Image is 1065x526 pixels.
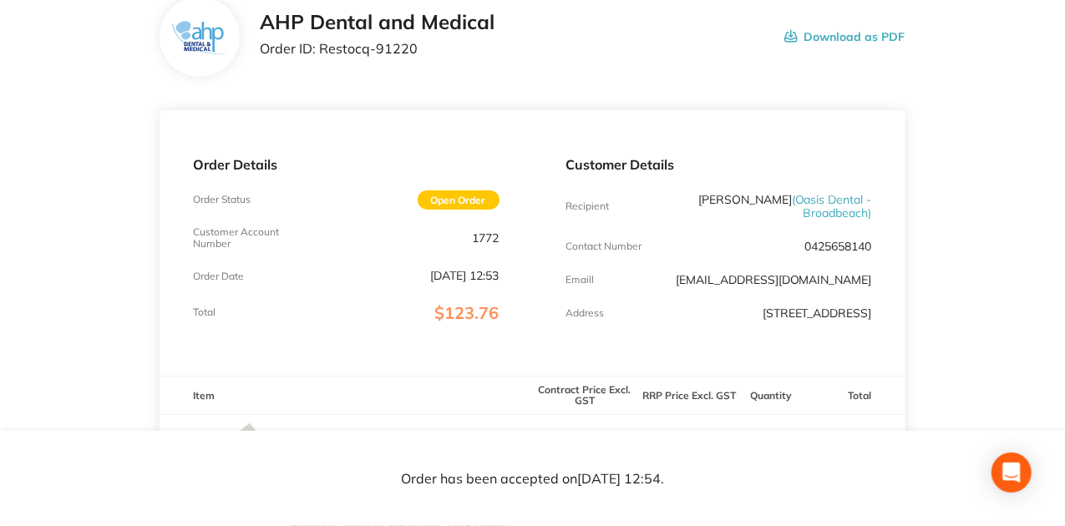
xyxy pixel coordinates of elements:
p: Address [566,307,605,319]
p: Order Status [193,194,251,205]
button: Download as PDF [784,11,905,63]
p: Contact Number [566,240,642,252]
a: [EMAIL_ADDRESS][DOMAIN_NAME] [676,272,872,287]
h2: AHP Dental and Medical [260,11,494,34]
p: Order Date [193,271,244,282]
p: Customer Account Number [193,226,295,250]
p: Order ID: Restocq- 91220 [260,41,494,56]
span: $123.76 [435,302,500,323]
span: ( Oasis Dental - Broadbeach ) [792,192,872,220]
p: Customer Details [566,157,872,172]
p: 1772 [473,231,500,245]
img: ZjN5bDlnNQ [173,21,227,53]
p: Total [193,306,216,318]
img: YTNxMzljbg [193,415,276,498]
p: Order has been accepted on [DATE] 12:54 . [401,471,664,486]
p: [DATE] 12:53 [431,269,500,282]
th: Item [160,376,532,415]
th: RRP Price Excl. GST [636,376,741,415]
th: Quantity [741,376,800,415]
div: Open Intercom Messenger [991,453,1032,493]
th: Total [801,376,905,415]
p: Order Details [193,157,499,172]
p: Recipient [566,200,610,212]
p: [PERSON_NAME] [668,193,872,220]
p: 0425658140 [805,240,872,253]
th: Contract Price Excl. GST [533,376,637,415]
p: [STREET_ADDRESS] [763,306,872,320]
p: Emaill [566,274,595,286]
span: Open Order [418,190,500,210]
